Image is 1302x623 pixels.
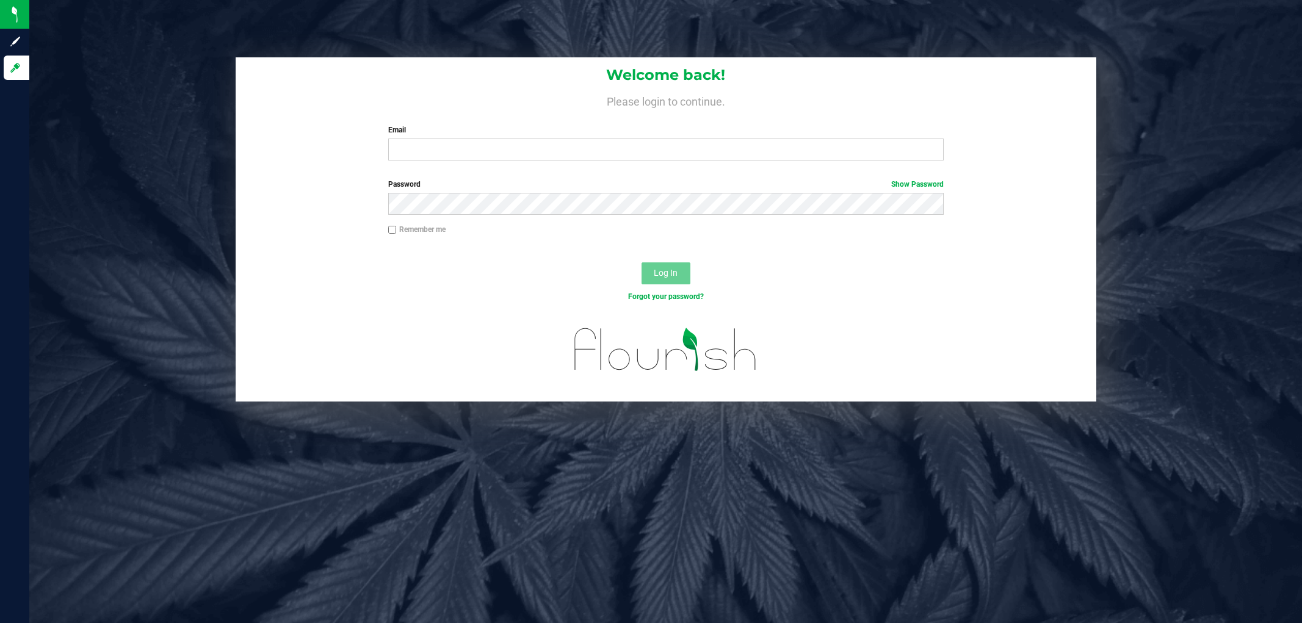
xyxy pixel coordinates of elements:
[642,262,690,284] button: Log In
[388,180,421,189] span: Password
[236,93,1096,107] h4: Please login to continue.
[628,292,704,301] a: Forgot your password?
[388,224,446,235] label: Remember me
[558,315,773,384] img: flourish_logo.svg
[9,35,21,48] inline-svg: Sign up
[891,180,944,189] a: Show Password
[9,62,21,74] inline-svg: Log in
[388,226,397,234] input: Remember me
[654,268,678,278] span: Log In
[236,67,1096,83] h1: Welcome back!
[388,124,944,135] label: Email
